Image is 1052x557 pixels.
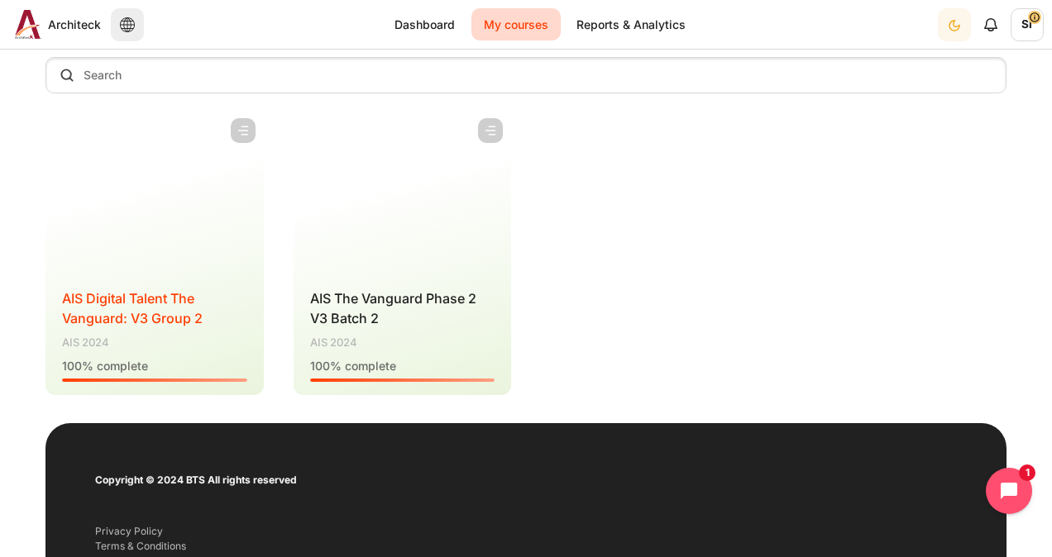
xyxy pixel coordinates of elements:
[45,57,1007,93] input: Search
[62,290,203,326] a: AIS Digital Talent The Vanguard: V3 Group 2
[940,7,969,41] div: Dark Mode
[62,359,82,373] span: 100
[310,357,495,374] div: % complete
[382,8,467,40] a: Dashboard
[111,8,144,41] button: Languages
[310,290,476,326] a: AIS The Vanguard Phase 2 V3 Batch 2
[48,16,101,33] span: Architeck
[95,540,186,552] a: Terms & Conditions
[1011,8,1044,41] span: SI
[95,474,297,486] strong: Copyright © 2024 BTS All rights reserved
[45,19,1007,97] div: Course overview controls
[310,359,330,373] span: 100
[62,335,109,351] span: AIS 2024
[95,525,163,537] a: Privacy Policy
[471,8,561,40] a: My courses
[62,357,247,374] div: % complete
[974,8,1007,41] div: Show notification window with no new notifications
[1011,8,1044,41] a: User menu
[564,8,698,40] a: Reports & Analytics
[8,10,101,39] a: Architeck Architeck
[938,8,971,41] button: Light Mode Dark Mode
[15,10,41,39] img: Architeck
[310,335,357,351] span: AIS 2024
